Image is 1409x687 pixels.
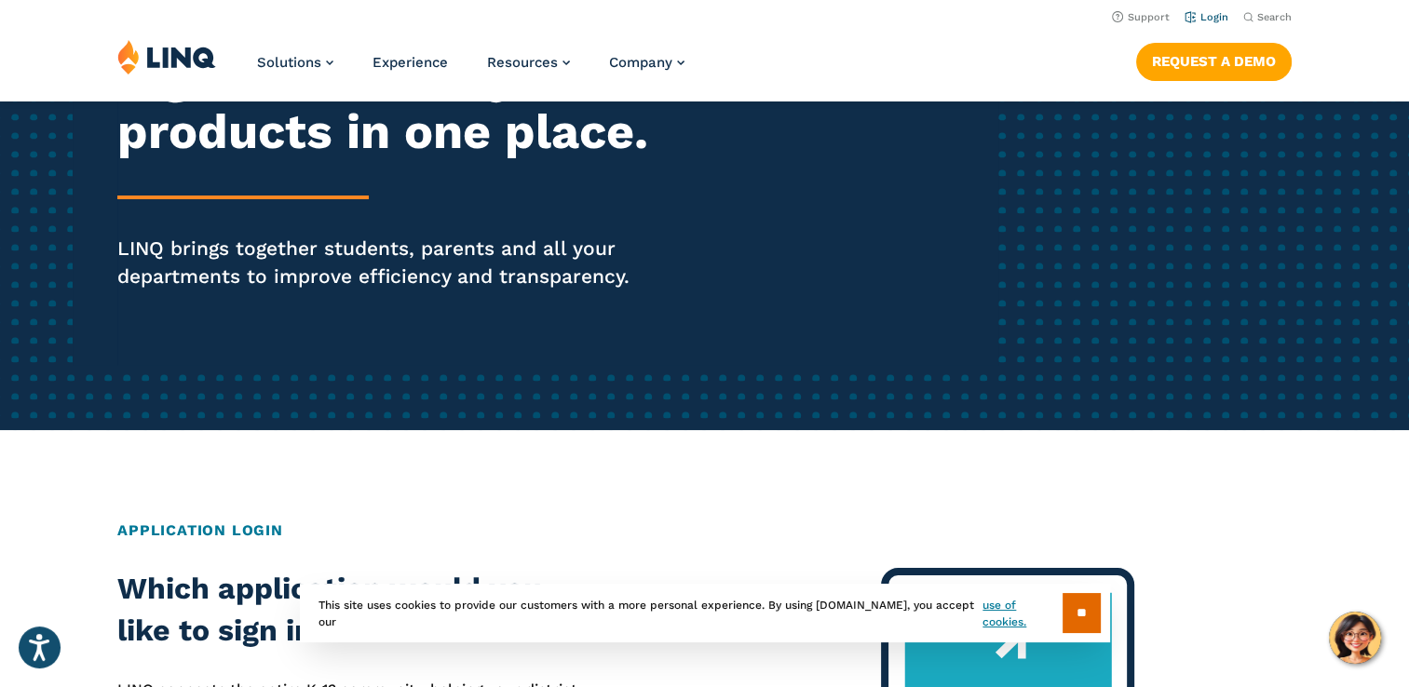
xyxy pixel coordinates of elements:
[1185,11,1228,23] a: Login
[487,54,570,71] a: Resources
[257,54,333,71] a: Solutions
[487,54,558,71] span: Resources
[257,39,684,101] nav: Primary Navigation
[373,54,448,71] a: Experience
[1329,612,1381,664] button: Hello, have a question? Let’s chat.
[117,48,660,160] h2: Sign in to all of your products in one place.
[1136,43,1292,80] a: Request a Demo
[1136,39,1292,80] nav: Button Navigation
[117,235,660,290] p: LINQ brings together students, parents and all your departments to improve efficiency and transpa...
[1257,11,1292,23] span: Search
[609,54,684,71] a: Company
[117,519,1292,542] h2: Application Login
[257,54,321,71] span: Solutions
[1243,10,1292,24] button: Open Search Bar
[117,39,216,74] img: LINQ | K‑12 Software
[117,568,586,653] h2: Which application would you like to sign in to?
[1112,11,1170,23] a: Support
[300,584,1110,642] div: This site uses cookies to provide our customers with a more personal experience. By using [DOMAIN...
[609,54,672,71] span: Company
[982,597,1062,630] a: use of cookies.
